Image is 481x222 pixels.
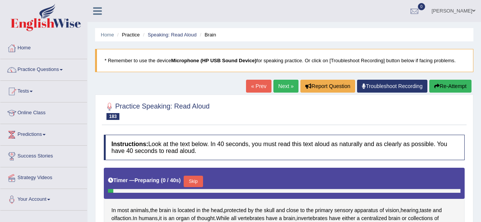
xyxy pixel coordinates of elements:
[178,206,195,214] span: Click to see word definition
[159,206,171,214] span: Click to see word definition
[357,80,427,93] a: Troubleshoot Recording
[0,146,87,165] a: Success Stories
[334,206,353,214] span: Click to see word definition
[386,206,399,214] span: Click to see word definition
[108,178,181,183] h5: Timer —
[315,206,333,214] span: Click to see word definition
[130,206,149,214] span: Click to see word definition
[248,206,254,214] span: Click to see word definition
[111,206,116,214] span: Click to see word definition
[0,189,87,208] a: Your Account
[198,31,216,38] li: Brain
[246,80,271,93] a: « Prev
[172,206,176,214] span: Click to see word definition
[150,206,157,214] span: Click to see word definition
[106,113,119,120] span: 183
[0,102,87,121] a: Online Class
[161,177,163,183] b: (
[273,80,298,93] a: Next »
[95,49,473,72] blockquote: * Remember to use the device for speaking practice. Or click on [Troubleshoot Recording] button b...
[401,206,419,214] span: Click to see word definition
[101,32,114,38] a: Home
[224,206,246,214] span: Click to see word definition
[179,177,181,183] b: )
[354,206,378,214] span: Click to see word definition
[171,58,256,63] b: Microphone (HP USB Sound Device)
[420,206,431,214] span: Click to see word definition
[0,81,87,100] a: Tests
[300,80,355,93] button: Report Question
[0,124,87,143] a: Predictions
[104,135,465,160] h4: Look at the text below. In 40 seconds, you must read this text aloud as naturally and as clearly ...
[184,176,203,187] button: Skip
[306,206,313,214] span: Click to see word definition
[433,206,441,214] span: Click to see word definition
[0,38,87,57] a: Home
[211,206,223,214] span: Click to see word definition
[0,167,87,186] a: Strategy Videos
[148,32,197,38] a: Speaking: Read Aloud
[255,206,262,214] span: Click to see word definition
[264,206,275,214] span: Click to see word definition
[0,59,87,78] a: Practice Questions
[276,206,285,214] span: Click to see word definition
[202,206,209,214] span: Click to see word definition
[300,206,305,214] span: Click to see word definition
[429,80,471,93] button: Re-Attempt
[196,206,200,214] span: Click to see word definition
[104,101,210,120] h2: Practice Speaking: Read Aloud
[135,177,159,183] b: Preparing
[117,206,129,214] span: Click to see word definition
[163,177,179,183] b: 0 / 40s
[111,141,148,147] b: Instructions:
[286,206,299,214] span: Click to see word definition
[379,206,384,214] span: Click to see word definition
[418,3,425,10] span: 0
[115,31,140,38] li: Practice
